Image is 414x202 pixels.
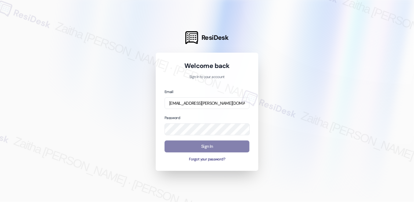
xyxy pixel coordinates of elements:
[165,115,180,120] label: Password
[165,97,249,109] input: name@example.com
[165,140,249,152] button: Sign In
[165,62,249,70] h1: Welcome back
[165,157,249,162] button: Forgot your password?
[165,89,173,94] label: Email
[202,33,229,42] span: ResiDesk
[185,31,198,44] img: ResiDesk Logo
[165,74,249,80] p: Sign in to your account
